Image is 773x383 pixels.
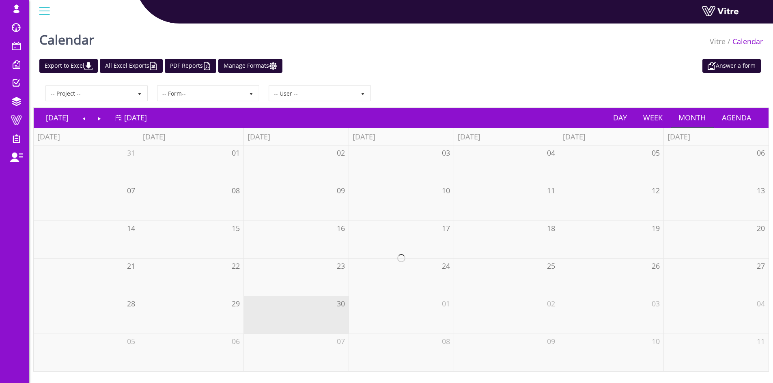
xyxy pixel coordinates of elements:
span: [DATE] [124,113,147,122]
a: [DATE] [115,108,147,127]
a: [DATE] [38,108,77,127]
a: Month [671,108,714,127]
img: cal_excel.png [149,62,157,70]
a: Previous [77,108,92,127]
a: Week [635,108,671,127]
span: -- Form-- [158,86,244,101]
th: [DATE] [454,128,559,145]
th: [DATE] [243,128,349,145]
a: Day [605,108,635,127]
a: Export to Excel [39,59,98,73]
span: select [244,86,258,101]
a: PDF Reports [165,59,216,73]
span: select [132,86,147,101]
img: cal_pdf.png [203,62,211,70]
th: [DATE] [663,128,769,145]
th: [DATE] [349,128,454,145]
a: Agenda [714,108,759,127]
th: [DATE] [139,128,244,145]
a: Vitre [710,36,726,46]
img: cal_download.png [84,62,93,70]
li: Calendar [726,36,763,47]
th: [DATE] [559,128,664,145]
a: Answer a form [702,59,761,73]
span: -- User -- [269,86,355,101]
a: All Excel Exports [100,59,163,73]
span: select [355,86,370,101]
a: Manage Formats [218,59,282,73]
h1: Calendar [39,20,94,55]
a: Next [92,108,107,127]
img: appointment_white2.png [708,62,716,70]
span: -- Project -- [46,86,132,101]
img: cal_settings.png [269,62,277,70]
th: [DATE] [34,128,139,145]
